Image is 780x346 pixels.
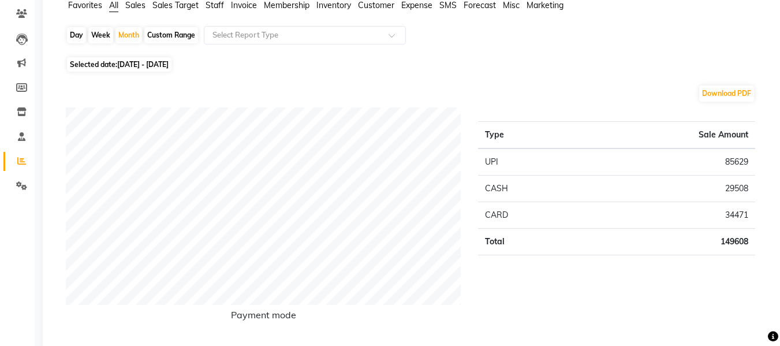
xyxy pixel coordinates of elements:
div: Day [67,27,86,43]
span: [DATE] - [DATE] [117,60,169,69]
div: Month [115,27,142,43]
td: 29508 [580,176,755,202]
h6: Payment mode [66,310,461,325]
td: CARD [478,202,580,229]
button: Download PDF [699,85,754,102]
span: Selected date: [67,57,171,72]
td: CASH [478,176,580,202]
td: UPI [478,148,580,176]
div: Week [88,27,113,43]
td: 149608 [580,229,755,255]
td: Total [478,229,580,255]
th: Type [478,122,580,149]
td: 34471 [580,202,755,229]
td: 85629 [580,148,755,176]
div: Custom Range [144,27,198,43]
th: Sale Amount [580,122,755,149]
